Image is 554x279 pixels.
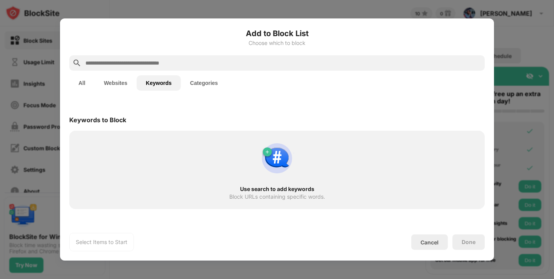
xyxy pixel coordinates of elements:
[137,75,181,91] button: Keywords
[83,186,471,192] div: Use search to add keywords
[72,58,82,68] img: search.svg
[95,75,137,91] button: Websites
[76,238,127,246] div: Select Items to Start
[229,194,325,200] div: Block URLs containing specific words.
[69,75,95,91] button: All
[462,239,476,245] div: Done
[69,116,126,124] div: Keywords to Block
[181,75,227,91] button: Categories
[69,28,485,39] h6: Add to Block List
[421,239,439,246] div: Cancel
[259,140,295,177] img: block-by-keyword.svg
[69,40,485,46] div: Choose which to block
